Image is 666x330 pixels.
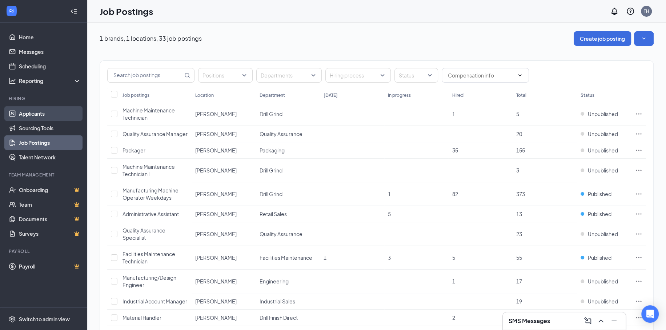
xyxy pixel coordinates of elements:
span: 3 [516,167,519,174]
button: SmallChevronDown [634,31,654,46]
span: Published [588,210,611,218]
span: Unpublished [588,147,618,154]
svg: Ellipses [635,167,642,174]
span: 3 [388,254,391,261]
a: Talent Network [19,150,81,164]
th: Total [513,88,577,102]
span: Drill Grind [260,191,282,197]
svg: ComposeMessage [583,317,592,325]
td: Ronan [192,270,256,293]
svg: Ellipses [635,314,642,321]
td: Ronan [192,142,256,159]
span: 2 [452,314,455,321]
div: Location [195,92,214,98]
svg: Ellipses [635,130,642,138]
svg: Ellipses [635,254,642,261]
span: Drill Finish Direct [260,314,298,321]
div: Open Intercom Messenger [641,305,659,323]
span: Unpublished [588,130,618,138]
span: [PERSON_NAME] [195,111,237,117]
td: Drill Grind [256,182,320,206]
span: 1 [324,254,326,261]
span: 1 [452,278,455,285]
span: 5 [452,254,455,261]
svg: Ellipses [635,210,642,218]
span: Quality Assurance Manager [123,131,188,137]
th: [DATE] [320,88,384,102]
span: 35 [452,147,458,154]
th: Status [577,88,631,102]
div: TH [644,8,649,14]
span: 1 [388,191,391,197]
span: Manufacturing Machine Operator Weekdays [123,187,178,201]
input: Compensation info [448,71,514,79]
span: Retail Sales [260,211,287,217]
td: Drill Grind [256,102,320,126]
td: Retail Sales [256,206,320,222]
span: 19 [516,298,522,305]
div: Job postings [123,92,149,98]
span: Quality Assurance Specialist [123,227,165,241]
span: [PERSON_NAME] [195,167,237,174]
span: 13 [516,211,522,217]
div: Switch to admin view [19,315,70,323]
svg: ChevronUp [597,317,605,325]
td: Drill Finish Direct [256,310,320,326]
svg: Ellipses [635,110,642,118]
span: Industrial Account Manager [123,298,187,305]
a: PayrollCrown [19,259,81,274]
a: Job Postings [19,135,81,150]
svg: WorkstreamLogo [8,7,15,15]
td: Ronan [192,182,256,206]
button: Create job posting [574,31,631,46]
span: 20 [516,131,522,137]
td: Quality Assurance [256,126,320,142]
svg: Ellipses [635,190,642,198]
h1: Job Postings [100,5,153,17]
a: TeamCrown [19,197,81,212]
span: [PERSON_NAME] [195,298,237,305]
span: Material Handler [123,314,161,321]
button: ChevronUp [595,315,607,327]
span: [PERSON_NAME] [195,147,237,154]
span: 17 [516,278,522,285]
span: Unpublished [588,298,618,305]
span: Published [588,254,611,261]
span: Manufacturing/Design Engineer [123,274,176,288]
th: Hired [449,88,513,102]
span: Administrative Assistant [123,211,179,217]
th: In progress [384,88,449,102]
button: Minimize [608,315,620,327]
svg: Ellipses [635,278,642,285]
span: Machine Maintenance Technician I [123,163,175,177]
span: 23 [516,231,522,237]
svg: Collapse [70,8,77,15]
td: Ronan [192,310,256,326]
svg: SmallChevronDown [640,35,647,42]
span: 1 [452,111,455,117]
span: Drill Grind [260,167,282,174]
td: Ronan [192,246,256,270]
span: Unpublished [588,278,618,285]
span: Facilities Maintenance [260,254,312,261]
span: 155 [516,147,525,154]
span: Quality Assurance [260,231,302,237]
span: Quality Assurance [260,131,302,137]
td: Quality Assurance [256,222,320,246]
span: [PERSON_NAME] [195,254,237,261]
span: Industrial Sales [260,298,295,305]
h3: SMS Messages [509,317,550,325]
td: Ronan [192,206,256,222]
span: 82 [452,191,458,197]
div: Reporting [19,77,81,84]
span: Unpublished [588,110,618,118]
td: Ronan [192,126,256,142]
a: Sourcing Tools [19,121,81,135]
span: 55 [516,254,522,261]
span: Unpublished [588,167,618,174]
span: [PERSON_NAME] [195,278,237,285]
input: Search job postings [108,68,183,82]
span: Facilities Maintenance Technician [123,251,175,265]
svg: Minimize [610,317,618,325]
td: Ronan [192,222,256,246]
